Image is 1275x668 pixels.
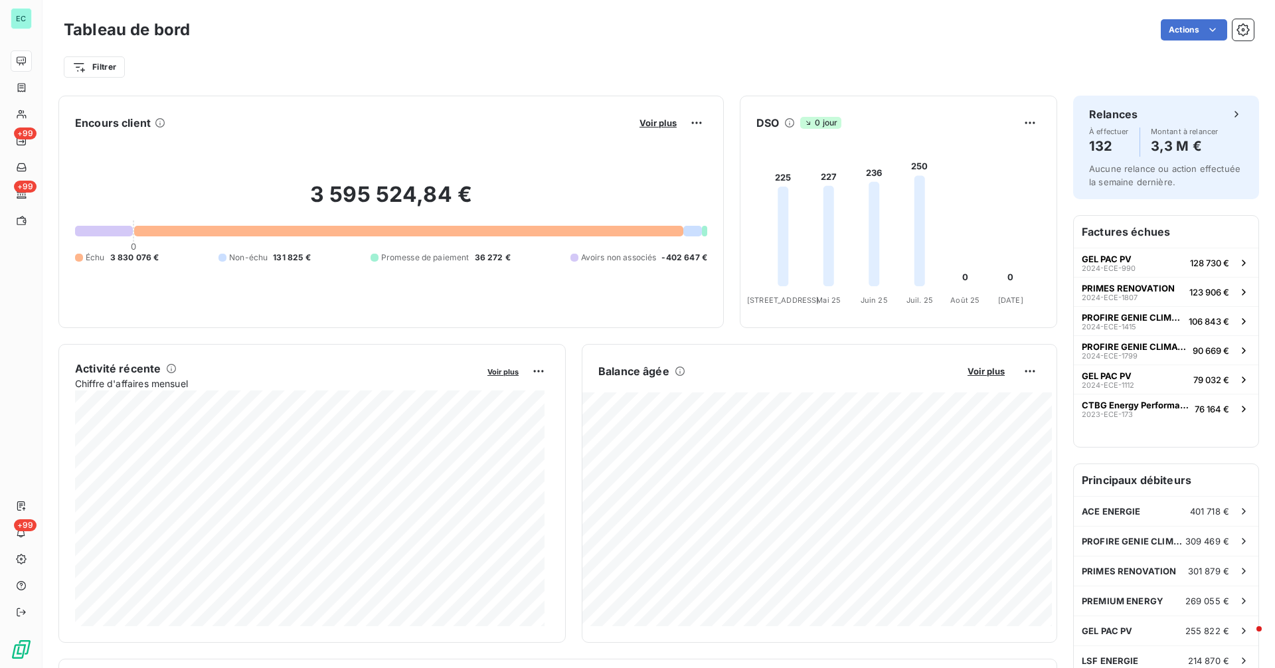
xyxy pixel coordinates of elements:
[1188,655,1229,666] span: 214 870 €
[483,365,523,377] button: Voir plus
[1185,596,1229,606] span: 269 055 €
[581,252,657,264] span: Avoirs non associés
[110,252,159,264] span: 3 830 076 €
[1074,365,1258,394] button: GEL PAC PV2024-ECE-111279 032 €
[816,295,841,305] tspan: Mai 25
[1082,410,1133,418] span: 2023-ECE-173
[636,117,681,129] button: Voir plus
[1074,394,1258,423] button: CTBG Energy Performance2023-ECE-17376 164 €
[1189,316,1229,327] span: 106 843 €
[1190,258,1229,268] span: 128 730 €
[1151,135,1219,157] h4: 3,3 M €
[1082,400,1189,410] span: CTBG Energy Performance
[1190,506,1229,517] span: 401 718 €
[86,252,105,264] span: Échu
[1185,626,1229,636] span: 255 822 €
[381,252,469,264] span: Promesse de paiement
[131,241,136,252] span: 0
[64,18,190,42] h3: Tableau de bord
[1082,371,1132,381] span: GEL PAC PV
[1082,264,1136,272] span: 2024-ECE-990
[1082,341,1187,352] span: PROFIRE GENIE CLIMATIQUE
[1082,655,1139,666] span: LSF ENERGIE
[1185,536,1229,546] span: 309 469 €
[1089,127,1129,135] span: À effectuer
[1189,287,1229,297] span: 123 906 €
[487,367,519,376] span: Voir plus
[1195,404,1229,414] span: 76 164 €
[11,639,32,660] img: Logo LeanPay
[1082,381,1134,389] span: 2024-ECE-1112
[1074,248,1258,277] button: GEL PAC PV2024-ECE-990128 730 €
[14,127,37,139] span: +99
[75,115,151,131] h6: Encours client
[1082,312,1183,323] span: PROFIRE GENIE CLIMATIQUE
[1193,345,1229,356] span: 90 669 €
[1082,254,1132,264] span: GEL PAC PV
[747,295,819,305] tspan: [STREET_ADDRESS]
[1074,277,1258,306] button: PRIMES RENOVATION2024-ECE-1807123 906 €
[75,361,161,376] h6: Activité récente
[1193,375,1229,385] span: 79 032 €
[229,252,268,264] span: Non-échu
[273,252,310,264] span: 131 825 €
[998,295,1023,305] tspan: [DATE]
[1082,352,1138,360] span: 2024-ECE-1799
[11,8,32,29] div: EC
[639,118,677,128] span: Voir plus
[661,252,707,264] span: -402 647 €
[1089,106,1138,122] h6: Relances
[1089,135,1129,157] h4: 132
[1074,216,1258,248] h6: Factures échues
[1151,127,1219,135] span: Montant à relancer
[598,363,669,379] h6: Balance âgée
[756,115,779,131] h6: DSO
[1082,506,1141,517] span: ACE ENERGIE
[1082,626,1133,636] span: GEL PAC PV
[1082,293,1138,301] span: 2024-ECE-1807
[1074,335,1258,365] button: PROFIRE GENIE CLIMATIQUE2024-ECE-179990 669 €
[75,376,478,390] span: Chiffre d'affaires mensuel
[964,365,1009,377] button: Voir plus
[906,295,933,305] tspan: Juil. 25
[968,366,1005,376] span: Voir plus
[1082,566,1177,576] span: PRIMES RENOVATION
[1074,464,1258,496] h6: Principaux débiteurs
[1188,566,1229,576] span: 301 879 €
[475,252,511,264] span: 36 272 €
[14,519,37,531] span: +99
[1230,623,1262,655] iframe: Intercom live chat
[1082,536,1185,546] span: PROFIRE GENIE CLIMATIQUE
[861,295,888,305] tspan: Juin 25
[1161,19,1227,41] button: Actions
[1082,596,1163,606] span: PREMIUM ENERGY
[1089,163,1240,187] span: Aucune relance ou action effectuée la semaine dernière.
[14,181,37,193] span: +99
[1082,283,1175,293] span: PRIMES RENOVATION
[1074,306,1258,335] button: PROFIRE GENIE CLIMATIQUE2024-ECE-1415106 843 €
[1082,323,1136,331] span: 2024-ECE-1415
[75,181,707,221] h2: 3 595 524,84 €
[64,56,125,78] button: Filtrer
[800,117,841,129] span: 0 jour
[950,295,979,305] tspan: Août 25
